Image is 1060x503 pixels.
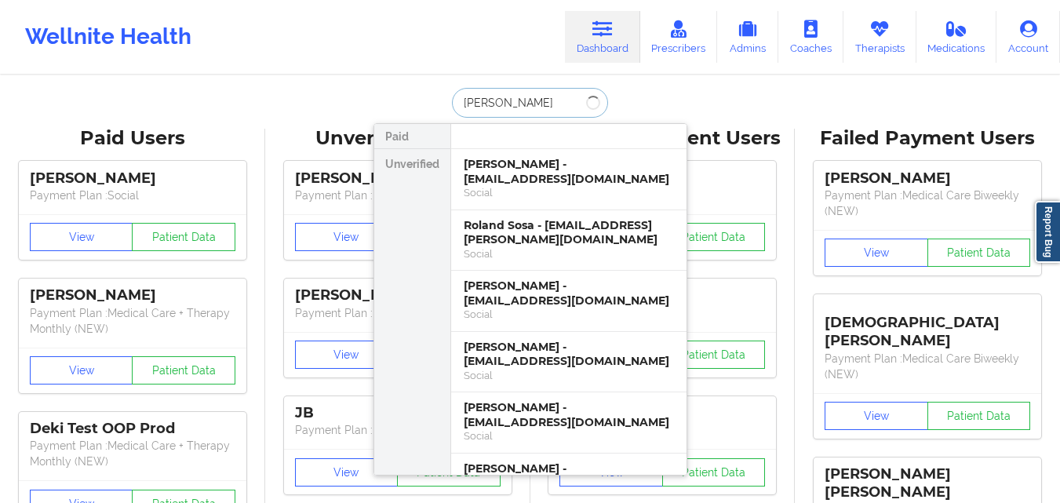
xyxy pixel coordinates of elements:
[30,286,235,304] div: [PERSON_NAME]
[825,188,1030,219] p: Payment Plan : Medical Care Biweekly (NEW)
[295,223,399,251] button: View
[464,186,674,199] div: Social
[30,223,133,251] button: View
[295,305,501,321] p: Payment Plan : Unmatched Plan
[662,458,766,487] button: Patient Data
[662,223,766,251] button: Patient Data
[662,341,766,369] button: Patient Data
[825,402,928,430] button: View
[464,157,674,186] div: [PERSON_NAME] - [EMAIL_ADDRESS][DOMAIN_NAME]
[825,465,1030,501] div: [PERSON_NAME] [PERSON_NAME]
[825,302,1030,350] div: [DEMOGRAPHIC_DATA][PERSON_NAME]
[276,126,519,151] div: Unverified Users
[996,11,1060,63] a: Account
[464,218,674,247] div: Roland Sosa - [EMAIL_ADDRESS][PERSON_NAME][DOMAIN_NAME]
[825,169,1030,188] div: [PERSON_NAME]
[295,286,501,304] div: [PERSON_NAME]
[295,169,501,188] div: [PERSON_NAME]
[778,11,843,63] a: Coaches
[717,11,778,63] a: Admins
[132,223,235,251] button: Patient Data
[806,126,1049,151] div: Failed Payment Users
[30,420,235,438] div: Deki Test OOP Prod
[30,438,235,469] p: Payment Plan : Medical Care + Therapy Monthly (NEW)
[295,422,501,438] p: Payment Plan : Unmatched Plan
[464,308,674,321] div: Social
[132,356,235,385] button: Patient Data
[825,239,928,267] button: View
[640,11,718,63] a: Prescribers
[464,400,674,429] div: [PERSON_NAME] - [EMAIL_ADDRESS][DOMAIN_NAME]
[295,341,399,369] button: View
[464,247,674,261] div: Social
[295,188,501,203] p: Payment Plan : Unmatched Plan
[927,402,1031,430] button: Patient Data
[295,404,501,422] div: JB
[843,11,916,63] a: Therapists
[464,279,674,308] div: [PERSON_NAME] - [EMAIL_ADDRESS][DOMAIN_NAME]
[916,11,997,63] a: Medications
[30,169,235,188] div: [PERSON_NAME]
[374,124,450,149] div: Paid
[565,11,640,63] a: Dashboard
[464,429,674,443] div: Social
[825,351,1030,382] p: Payment Plan : Medical Care Biweekly (NEW)
[11,126,254,151] div: Paid Users
[295,458,399,487] button: View
[464,340,674,369] div: [PERSON_NAME] - [EMAIL_ADDRESS][DOMAIN_NAME]
[927,239,1031,267] button: Patient Data
[30,188,235,203] p: Payment Plan : Social
[30,305,235,337] p: Payment Plan : Medical Care + Therapy Monthly (NEW)
[1035,201,1060,263] a: Report Bug
[464,461,674,490] div: [PERSON_NAME] - [EMAIL_ADDRESS][DOMAIN_NAME]
[464,369,674,382] div: Social
[30,356,133,385] button: View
